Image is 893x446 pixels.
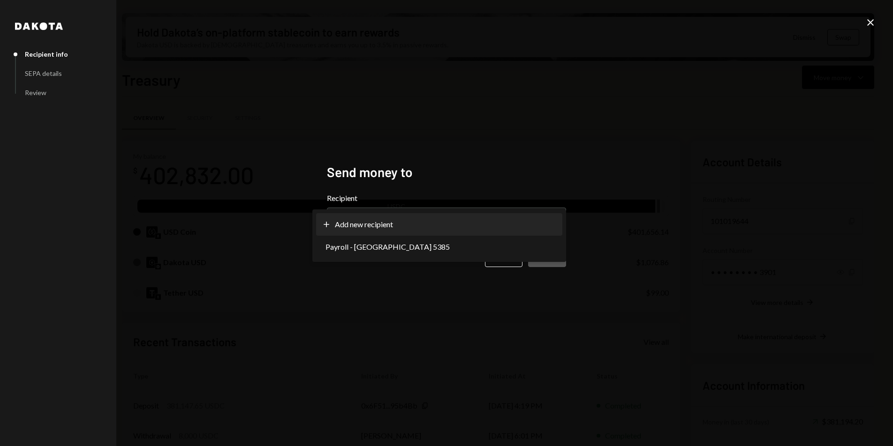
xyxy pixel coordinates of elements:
div: Recipient info [25,50,68,58]
span: Payroll - [GEOGRAPHIC_DATA] 5385 [325,241,450,253]
div: Review [25,89,46,97]
h2: Send money to [327,163,566,181]
span: Add new recipient [335,219,393,230]
div: SEPA details [25,69,62,77]
label: Recipient [327,193,566,204]
button: Recipient [327,208,566,234]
